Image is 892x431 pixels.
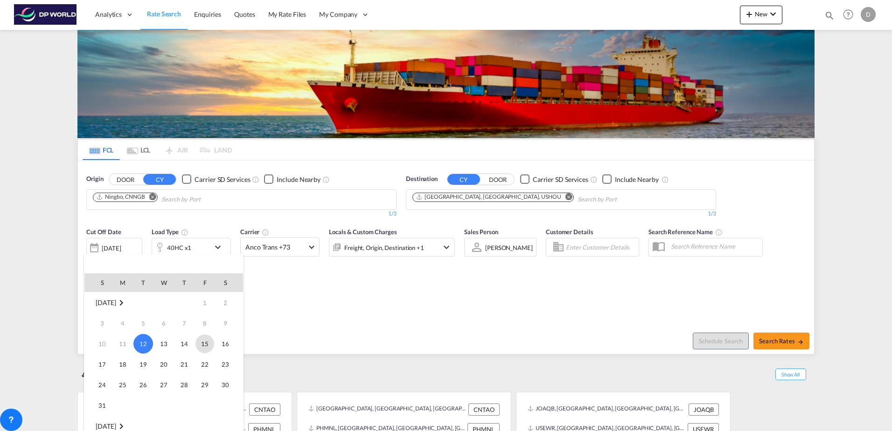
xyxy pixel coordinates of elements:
td: Friday August 29 2025 [195,375,215,395]
span: [DATE] [96,299,116,306]
tr: Week 1 [84,292,243,313]
span: 31 [93,396,111,415]
td: Wednesday August 6 2025 [153,313,174,334]
tr: Week 2 [84,313,243,334]
td: Friday August 8 2025 [195,313,215,334]
span: 23 [216,355,235,374]
td: Saturday August 9 2025 [215,313,243,334]
span: [DATE] [96,422,116,430]
td: Saturday August 23 2025 [215,354,243,375]
td: Thursday August 7 2025 [174,313,195,334]
td: Sunday August 17 2025 [84,354,112,375]
td: Monday August 18 2025 [112,354,133,375]
td: Saturday August 2 2025 [215,292,243,313]
td: Sunday August 31 2025 [84,395,112,416]
td: Wednesday August 13 2025 [153,334,174,354]
span: 25 [113,375,132,394]
span: 29 [195,375,214,394]
tr: Week 5 [84,375,243,395]
td: Wednesday August 27 2025 [153,375,174,395]
td: Sunday August 10 2025 [84,334,112,354]
span: 21 [175,355,194,374]
td: Friday August 1 2025 [195,292,215,313]
tr: Week 6 [84,395,243,416]
th: M [112,273,133,292]
td: Thursday August 14 2025 [174,334,195,354]
span: 19 [134,355,153,374]
td: Monday August 25 2025 [112,375,133,395]
span: 16 [216,334,235,353]
span: 27 [154,375,173,394]
td: Monday August 11 2025 [112,334,133,354]
span: 14 [175,334,194,353]
span: 20 [154,355,173,374]
span: 26 [134,375,153,394]
td: Tuesday August 5 2025 [133,313,153,334]
th: F [195,273,215,292]
td: Sunday August 3 2025 [84,313,112,334]
span: 22 [195,355,214,374]
span: 28 [175,375,194,394]
td: Thursday August 21 2025 [174,354,195,375]
td: Tuesday August 12 2025 [133,334,153,354]
td: Saturday August 16 2025 [215,334,243,354]
td: Friday August 22 2025 [195,354,215,375]
td: Monday August 4 2025 [112,313,133,334]
td: Sunday August 24 2025 [84,375,112,395]
tr: Week 4 [84,354,243,375]
td: Friday August 15 2025 [195,334,215,354]
span: 24 [93,375,111,394]
td: Thursday August 28 2025 [174,375,195,395]
td: Wednesday August 20 2025 [153,354,174,375]
th: S [215,273,243,292]
tr: Week 3 [84,334,243,354]
span: 17 [93,355,111,374]
th: T [174,273,195,292]
td: Saturday August 30 2025 [215,375,243,395]
span: 18 [113,355,132,374]
th: W [153,273,174,292]
td: August 2025 [84,292,153,313]
span: 30 [216,375,235,394]
span: 13 [154,334,173,353]
td: Tuesday August 26 2025 [133,375,153,395]
span: 12 [133,334,153,354]
span: 15 [195,334,214,353]
td: Tuesday August 19 2025 [133,354,153,375]
th: T [133,273,153,292]
th: S [84,273,112,292]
